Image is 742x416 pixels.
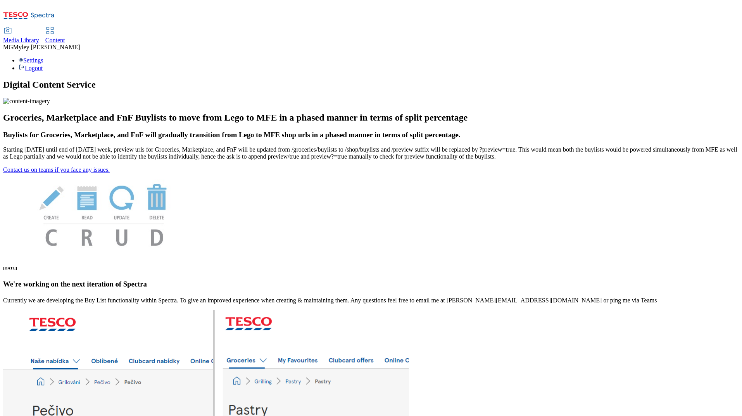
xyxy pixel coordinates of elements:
a: Media Library [3,28,39,44]
a: Logout [19,65,43,71]
span: MG [3,44,13,50]
h2: Groceries, Marketplace and FnF Buylists to move from Lego to MFE in a phased manner in terms of s... [3,112,739,123]
p: Currently we are developing the Buy List functionality within Spectra. To give an improved experi... [3,297,739,304]
h1: Digital Content Service [3,79,739,90]
span: Media Library [3,37,39,43]
a: Content [45,28,65,44]
a: Settings [19,57,43,64]
h3: We're working on the next iteration of Spectra [3,280,739,288]
span: Myley [PERSON_NAME] [13,44,80,50]
p: Starting [DATE] until end of [DATE] week, preview urls for Groceries, Marketplace, and FnF will b... [3,146,739,160]
img: content-imagery [3,98,50,105]
a: Contact us on teams if you face any issues. [3,166,110,173]
img: News Image [3,173,205,254]
h6: [DATE] [3,266,739,270]
span: Content [45,37,65,43]
h3: Buylists for Groceries, Marketplace, and FnF will gradually transition from Lego to MFE shop urls... [3,131,739,139]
